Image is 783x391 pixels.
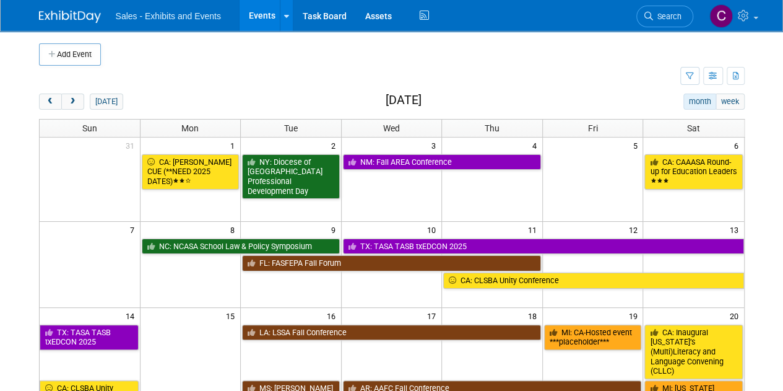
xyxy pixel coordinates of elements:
h2: [DATE] [385,94,421,107]
a: CA: CAAASA Round-up for Education Leaders [644,154,742,190]
span: 1 [229,138,240,153]
button: [DATE] [90,94,123,110]
a: NM: Fall AREA Conference [343,154,541,170]
span: Sun [82,123,97,133]
a: CA: [PERSON_NAME] CUE (**NEED 2025 DATES) [142,154,240,190]
span: 5 [631,138,642,153]
span: 11 [527,222,542,237]
span: 20 [729,308,744,323]
span: 10 [426,222,441,237]
button: Add Event [39,43,101,66]
a: TX: TASA TASB txEDCON 2025 [40,325,139,350]
span: 14 [124,308,140,323]
button: week [716,94,744,110]
a: NC: NCASA School Law & Policy Symposium [142,239,340,255]
a: Search [636,6,693,27]
span: Wed [383,123,400,133]
span: 9 [330,222,341,237]
span: 8 [229,222,240,237]
button: prev [39,94,62,110]
span: Mon [181,123,199,133]
span: Thu [485,123,500,133]
img: ExhibitDay [39,11,101,23]
span: 16 [326,308,341,323]
a: FL: FASFEPA Fall Forum [242,255,541,271]
span: 19 [627,308,642,323]
a: CA: CLSBA Unity Conference [443,273,743,289]
img: Christine Lurz [709,4,733,28]
span: Sales - Exhibits and Events [116,11,221,21]
span: 15 [225,308,240,323]
span: Tue [284,123,298,133]
span: 3 [430,138,441,153]
span: Search [653,12,681,21]
a: LA: LSSA Fall Conference [242,325,541,341]
span: 13 [729,222,744,237]
span: 2 [330,138,341,153]
a: NY: Diocese of [GEOGRAPHIC_DATA] Professional Development Day [242,154,340,200]
span: 17 [426,308,441,323]
span: Fri [588,123,598,133]
button: next [61,94,84,110]
a: CA: Inaugural [US_STATE]’s (Multi)Literacy and Language Convening (CLLC) [644,325,742,380]
a: MI: CA-Hosted event ***placeholder*** [544,325,642,350]
span: 6 [733,138,744,153]
span: 4 [531,138,542,153]
a: TX: TASA TASB txEDCON 2025 [343,239,744,255]
span: 12 [627,222,642,237]
span: 18 [527,308,542,323]
span: Sat [687,123,700,133]
button: month [683,94,716,110]
span: 31 [124,138,140,153]
span: 7 [129,222,140,237]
